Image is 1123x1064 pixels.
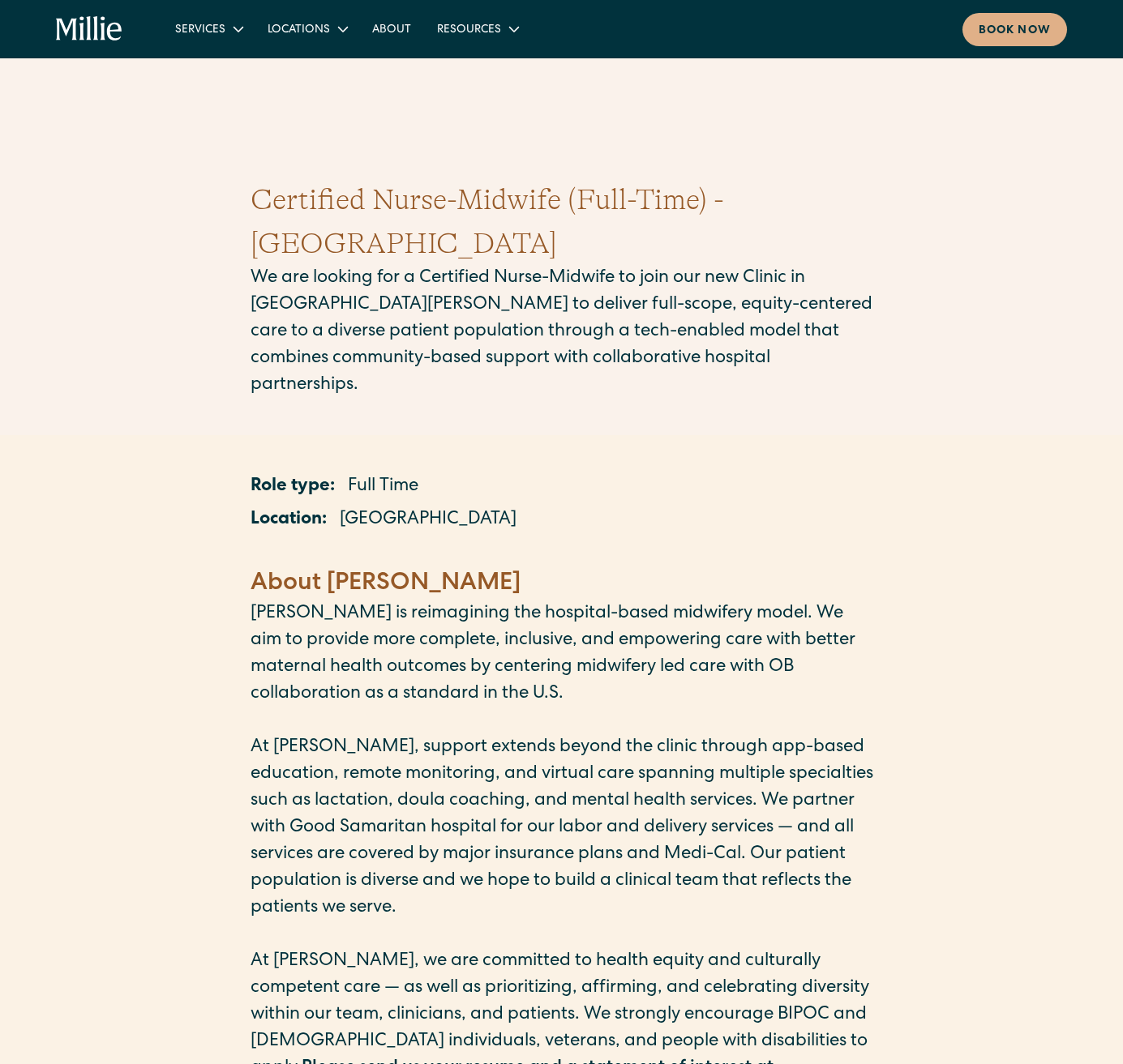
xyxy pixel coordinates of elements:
[979,23,1051,40] div: Book now
[251,178,873,266] h1: Certified Nurse-Midwife (Full-Time) - [GEOGRAPHIC_DATA]
[162,15,255,42] div: Services
[962,13,1067,46] a: Book now
[251,601,873,708] p: [PERSON_NAME] is reimagining the hospital-based midwifery model. We aim to provide more complete,...
[251,922,873,949] p: ‍
[251,572,521,596] strong: About [PERSON_NAME]
[251,708,873,735] p: ‍
[251,541,873,567] p: ‍
[251,507,327,534] p: Location:
[359,15,424,42] a: About
[340,507,516,534] p: [GEOGRAPHIC_DATA]
[251,735,873,922] p: At [PERSON_NAME], support extends beyond the clinic through app-based education, remote monitorin...
[251,266,873,400] p: We are looking for a Certified Nurse-Midwife to join our new Clinic in [GEOGRAPHIC_DATA][PERSON_N...
[251,474,335,501] p: Role type:
[348,474,418,501] p: Full Time
[56,16,122,42] a: home
[268,22,330,39] div: Locations
[424,15,530,42] div: Resources
[255,15,359,42] div: Locations
[175,22,225,39] div: Services
[437,22,501,39] div: Resources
